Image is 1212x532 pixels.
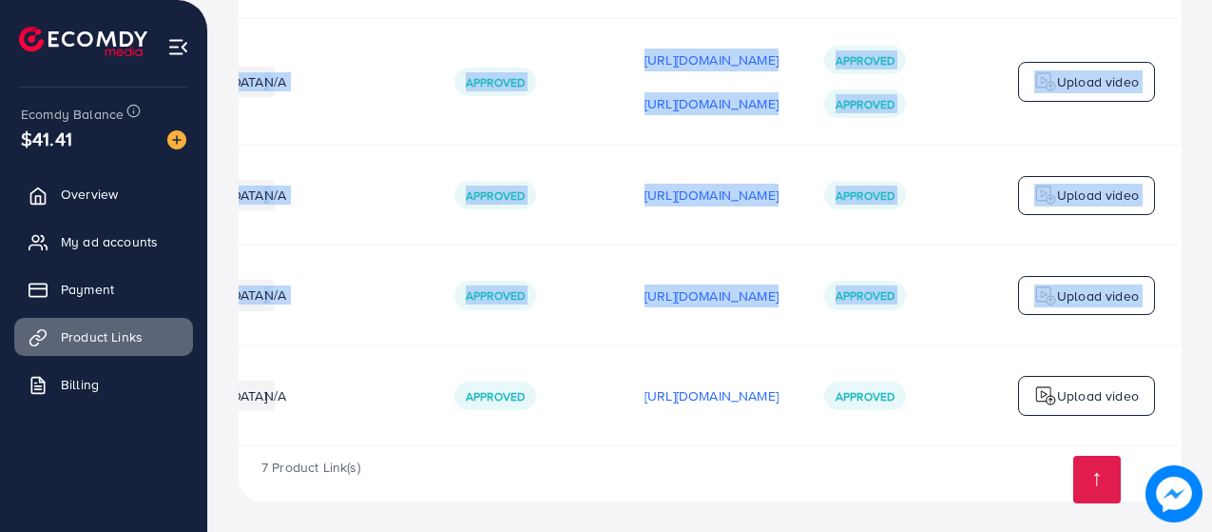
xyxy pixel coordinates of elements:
[466,388,525,404] span: Approved
[61,327,143,346] span: Product Links
[1034,70,1057,93] img: logo
[1057,384,1139,407] p: Upload video
[466,287,525,304] span: Approved
[836,52,895,69] span: Approved
[167,36,189,58] img: menu
[1145,465,1202,522] img: image
[264,286,286,305] span: N/A
[644,92,779,115] p: [URL][DOMAIN_NAME]
[61,375,99,394] span: Billing
[466,187,525,204] span: Approved
[14,175,193,213] a: Overview
[264,186,286,205] span: N/A
[1034,384,1057,407] img: logo
[14,318,193,356] a: Product Links
[644,49,779,71] p: [URL][DOMAIN_NAME]
[644,285,779,307] p: [URL][DOMAIN_NAME]
[261,458,360,477] span: 7 Product Link(s)
[61,185,118,204] span: Overview
[836,388,895,404] span: Approved
[644,384,779,407] p: [URL][DOMAIN_NAME]
[14,365,193,404] a: Billing
[14,223,193,261] a: My ad accounts
[836,96,895,112] span: Approved
[14,270,193,308] a: Payment
[836,187,895,204] span: Approved
[1034,184,1057,207] img: logo
[1057,184,1139,207] p: Upload video
[644,184,779,207] p: [URL][DOMAIN_NAME]
[21,105,124,124] span: Ecomdy Balance
[836,287,895,304] span: Approved
[1057,285,1139,307] p: Upload video
[1057,70,1139,93] p: Upload video
[1034,285,1057,307] img: logo
[167,130,186,149] img: image
[21,125,72,152] span: $41.41
[19,27,147,56] img: logo
[61,232,158,251] span: My ad accounts
[264,386,286,405] span: N/A
[61,280,114,299] span: Payment
[466,74,525,90] span: Approved
[264,72,286,91] span: N/A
